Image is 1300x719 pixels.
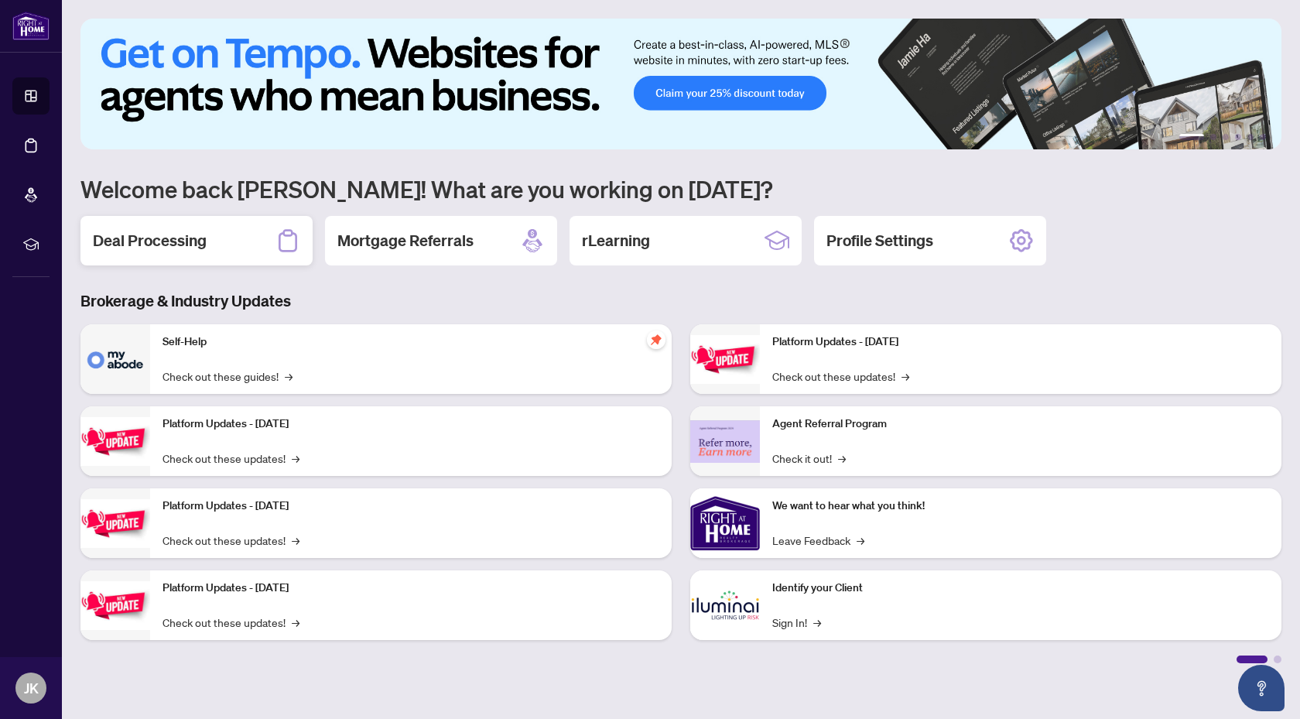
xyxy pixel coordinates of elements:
[1210,134,1216,140] button: 2
[772,416,1269,433] p: Agent Referral Program
[80,19,1281,149] img: Slide 0
[647,330,665,349] span: pushpin
[857,532,864,549] span: →
[1260,134,1266,140] button: 6
[162,416,659,433] p: Platform Updates - [DATE]
[24,677,39,699] span: JK
[772,334,1269,351] p: Platform Updates - [DATE]
[337,230,474,252] h2: Mortgage Referrals
[285,368,292,385] span: →
[690,420,760,463] img: Agent Referral Program
[1235,134,1241,140] button: 4
[162,532,299,549] a: Check out these updates!→
[1179,134,1204,140] button: 1
[162,334,659,351] p: Self-Help
[292,614,299,631] span: →
[80,290,1281,312] h3: Brokerage & Industry Updates
[772,450,846,467] a: Check it out!→
[1247,134,1254,140] button: 5
[690,488,760,558] img: We want to hear what you think!
[162,614,299,631] a: Check out these updates!→
[772,614,821,631] a: Sign In!→
[292,532,299,549] span: →
[690,335,760,384] img: Platform Updates - June 23, 2025
[162,368,292,385] a: Check out these guides!→
[162,450,299,467] a: Check out these updates!→
[80,417,150,466] img: Platform Updates - September 16, 2025
[1238,665,1285,711] button: Open asap
[80,581,150,630] img: Platform Updates - July 8, 2025
[838,450,846,467] span: →
[12,12,50,40] img: logo
[80,499,150,548] img: Platform Updates - July 21, 2025
[826,230,933,252] h2: Profile Settings
[93,230,207,252] h2: Deal Processing
[292,450,299,467] span: →
[690,570,760,640] img: Identify your Client
[772,368,909,385] a: Check out these updates!→
[80,174,1281,204] h1: Welcome back [PERSON_NAME]! What are you working on [DATE]?
[582,230,650,252] h2: rLearning
[162,580,659,597] p: Platform Updates - [DATE]
[1223,134,1229,140] button: 3
[772,498,1269,515] p: We want to hear what you think!
[901,368,909,385] span: →
[772,532,864,549] a: Leave Feedback→
[162,498,659,515] p: Platform Updates - [DATE]
[80,324,150,394] img: Self-Help
[772,580,1269,597] p: Identify your Client
[813,614,821,631] span: →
